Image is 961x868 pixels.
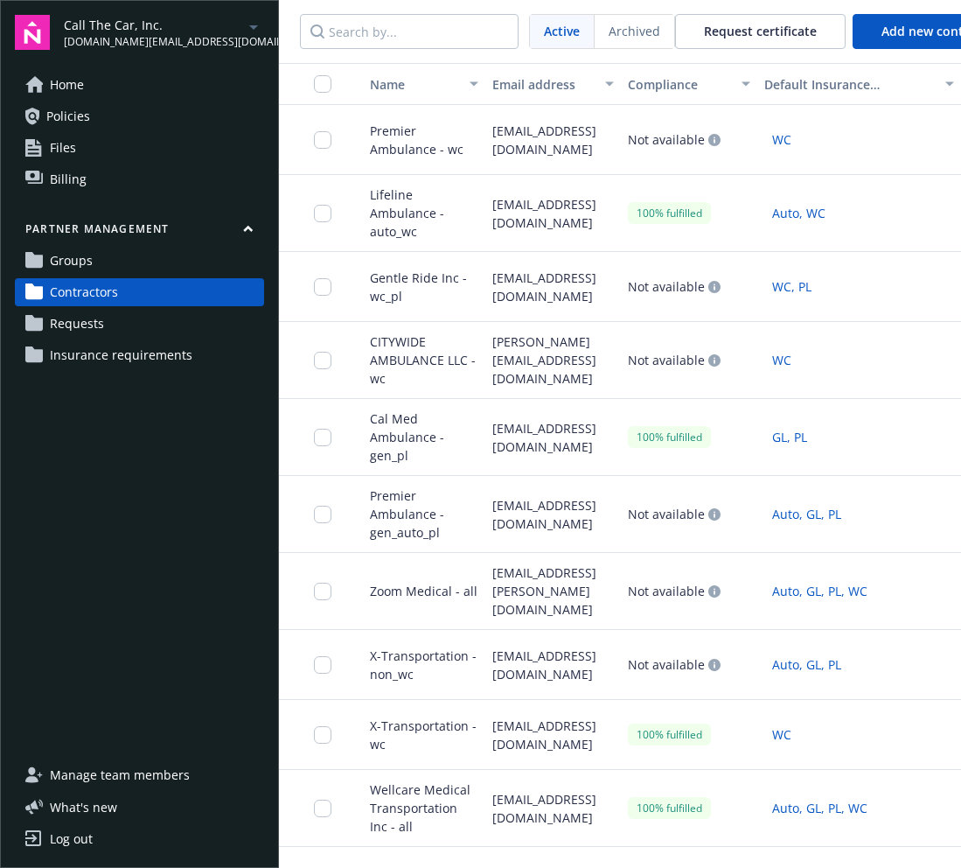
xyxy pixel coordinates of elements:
[314,800,331,817] input: Toggle Row Selected
[314,429,331,446] input: Toggle Row Selected
[764,346,799,374] button: WC
[243,16,264,37] a: arrowDropDown
[675,14,846,49] button: Request certificate
[628,585,721,598] div: Not available
[772,351,791,369] span: WC
[15,310,264,338] a: Requests
[15,134,264,162] a: Files
[772,725,791,744] span: WC
[15,247,264,275] a: Groups
[50,247,93,275] span: Groups
[356,582,477,600] span: Zoom Medical - all
[356,486,478,542] span: Premier Ambulance - gen_auto_pl
[772,428,807,446] span: GL, PL
[314,656,331,674] input: Toggle Row Selected
[356,269,478,305] span: Gentle Ride Inc - wc_pl
[15,341,264,369] a: Insurance requirements
[628,426,711,448] div: 100% fulfilled
[15,165,264,193] a: Billing
[64,15,264,50] button: Call The Car, Inc.[DOMAIN_NAME][EMAIL_ADDRESS][DOMAIN_NAME]arrowDropDown
[356,780,478,836] span: Wellcare Medical Transportation Inc - all
[764,721,799,748] button: WC
[485,630,622,700] div: [EMAIL_ADDRESS][DOMAIN_NAME]
[628,797,711,819] div: 100% fulfilled
[356,332,478,388] span: CITYWIDE AMBULANCE LLC - wc
[485,553,622,630] div: [EMAIL_ADDRESS][PERSON_NAME][DOMAIN_NAME]
[356,185,478,241] span: Lifeline Ambulance - auto_wc
[621,63,757,105] button: Compliance
[628,508,721,521] div: Not available
[764,651,849,678] button: Auto, GL, PL
[485,105,622,175] div: [EMAIL_ADDRESS][DOMAIN_NAME]
[485,700,622,770] div: [EMAIL_ADDRESS][DOMAIN_NAME]
[485,63,622,105] button: Email address
[356,717,478,753] span: X-Transportation - wc
[628,281,721,293] div: Not available
[356,75,459,94] div: Toggle SortBy
[50,134,76,162] span: Files
[485,322,622,399] div: [PERSON_NAME][EMAIL_ADDRESS][DOMAIN_NAME]
[772,505,841,523] span: Auto, GL, PL
[314,726,331,744] input: Toggle Row Selected
[314,278,331,296] input: Toggle Row Selected
[628,659,721,671] div: Not available
[314,205,331,222] input: Toggle Row Selected
[628,75,731,94] div: Compliance
[15,278,264,306] a: Contractors
[356,75,459,94] div: Name
[764,75,935,94] div: Default Insurance Requirement
[50,341,192,369] span: Insurance requirements
[300,14,519,49] input: Search by...
[485,770,622,847] div: [EMAIL_ADDRESS][DOMAIN_NAME]
[15,15,50,50] img: navigator-logo.svg
[764,500,849,528] button: Auto, GL, PL
[64,16,243,34] span: Call The Car, Inc.
[64,34,243,50] span: [DOMAIN_NAME][EMAIL_ADDRESS][DOMAIN_NAME]
[764,199,833,227] button: Auto, WC
[356,122,478,158] span: Premier Ambulance - wc
[485,175,622,252] div: [EMAIL_ADDRESS][DOMAIN_NAME]
[628,724,711,745] div: 100% fulfilled
[764,794,875,822] button: Auto, GL, PL, WC
[50,278,118,306] span: Contractors
[50,71,84,99] span: Home
[544,22,580,40] span: Active
[485,252,622,322] div: [EMAIL_ADDRESS][DOMAIN_NAME]
[628,134,721,146] div: Not available
[772,204,825,222] span: Auto, WC
[46,102,90,130] span: Policies
[50,798,117,816] span: What ' s new
[15,71,264,99] a: Home
[314,75,331,93] input: Select all
[764,126,799,153] button: WC
[15,761,264,789] a: Manage team members
[757,63,961,105] button: Default Insurance Requirement
[485,399,622,476] div: [EMAIL_ADDRESS][DOMAIN_NAME]
[628,354,721,367] div: Not available
[772,277,811,296] span: WC, PL
[356,647,478,683] span: X-Transportation - non_wc
[314,352,331,369] input: Toggle Row Selected
[609,22,660,40] span: Archived
[356,409,478,465] span: Cal Med Ambulance - gen_pl
[15,102,264,130] a: Policies
[15,798,145,816] button: What's new
[50,825,93,853] div: Log out
[772,582,867,600] span: Auto, GL, PL, WC
[485,476,622,553] div: [EMAIL_ADDRESS][DOMAIN_NAME]
[492,75,595,94] div: Email address
[772,799,867,817] span: Auto, GL, PL, WC
[764,273,819,300] button: WC, PL
[50,310,104,338] span: Requests
[15,221,264,243] button: Partner management
[314,131,331,149] input: Toggle Row Selected
[772,130,791,149] span: WC
[764,577,875,605] button: Auto, GL, PL, WC
[772,655,841,674] span: Auto, GL, PL
[628,202,711,224] div: 100% fulfilled
[50,761,190,789] span: Manage team members
[704,23,817,39] span: Request certificate
[314,506,331,523] input: Toggle Row Selected
[764,423,815,451] button: GL, PL
[50,165,87,193] span: Billing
